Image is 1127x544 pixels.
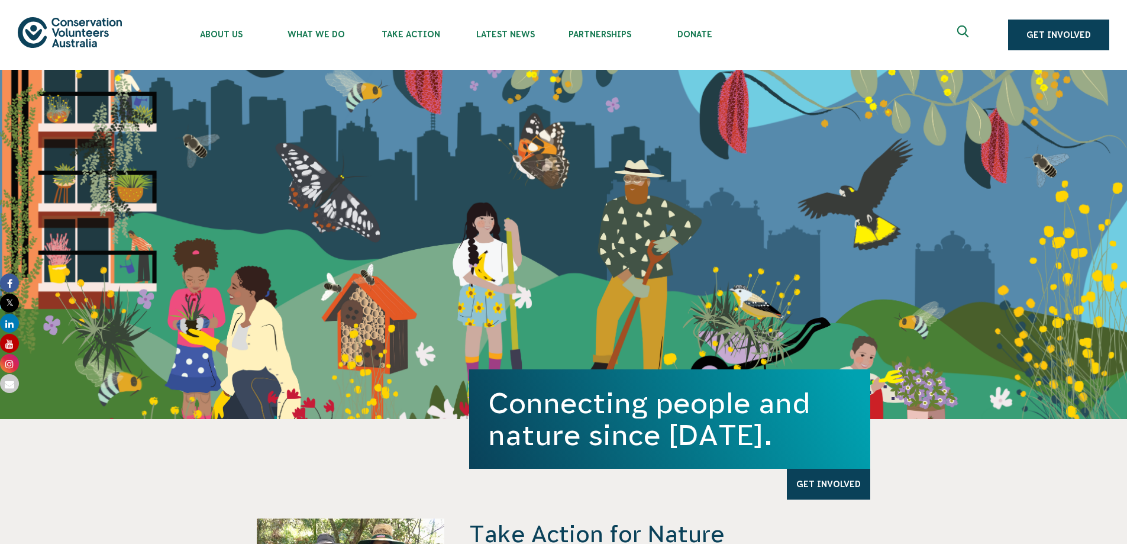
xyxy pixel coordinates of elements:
[269,30,363,39] span: What We Do
[488,387,851,451] h1: Connecting people and nature since [DATE].
[18,17,122,47] img: logo.svg
[957,25,972,44] span: Expand search box
[647,30,742,39] span: Donate
[1008,20,1109,50] a: Get Involved
[174,30,269,39] span: About Us
[363,30,458,39] span: Take Action
[553,30,647,39] span: Partnerships
[950,21,979,49] button: Expand search box Close search box
[458,30,553,39] span: Latest News
[787,469,870,500] a: Get Involved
